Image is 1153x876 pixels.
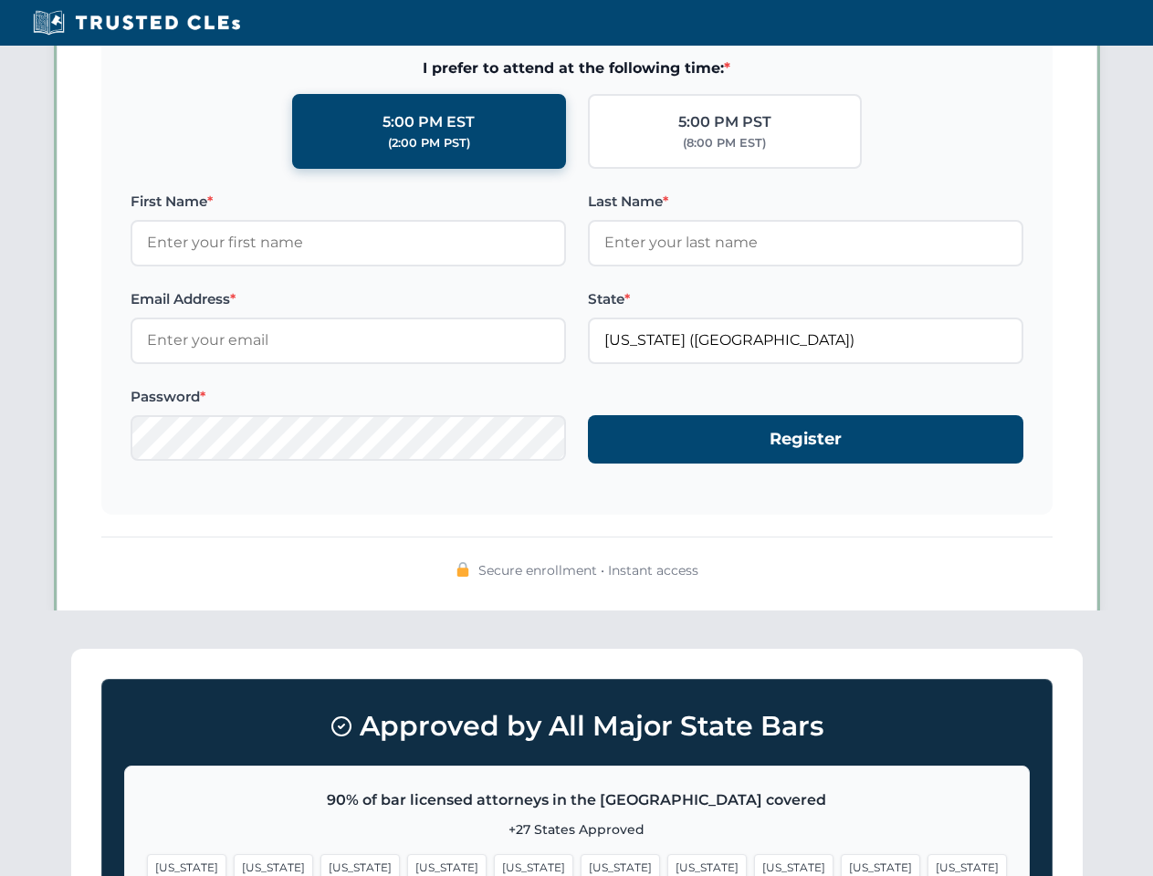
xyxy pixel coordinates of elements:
[131,288,566,310] label: Email Address
[131,318,566,363] input: Enter your email
[147,788,1007,812] p: 90% of bar licensed attorneys in the [GEOGRAPHIC_DATA] covered
[588,318,1023,363] input: Florida (FL)
[27,9,246,36] img: Trusted CLEs
[588,191,1023,213] label: Last Name
[131,57,1023,80] span: I prefer to attend at the following time:
[131,386,566,408] label: Password
[388,134,470,152] div: (2:00 PM PST)
[456,562,470,577] img: 🔒
[131,220,566,266] input: Enter your first name
[683,134,766,152] div: (8:00 PM EST)
[588,415,1023,464] button: Register
[588,288,1023,310] label: State
[588,220,1023,266] input: Enter your last name
[131,191,566,213] label: First Name
[383,110,475,134] div: 5:00 PM EST
[124,702,1030,751] h3: Approved by All Major State Bars
[678,110,771,134] div: 5:00 PM PST
[478,560,698,580] span: Secure enrollment • Instant access
[147,819,1007,839] p: +27 States Approved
